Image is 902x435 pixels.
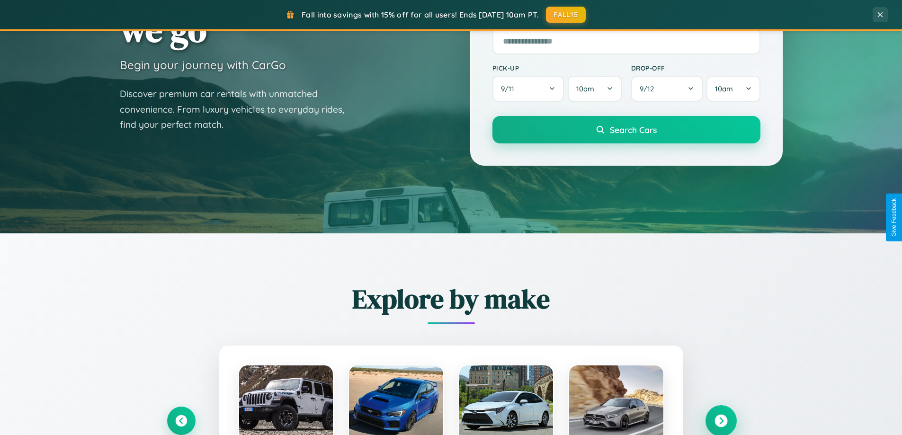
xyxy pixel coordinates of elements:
[492,64,622,72] label: Pick-up
[492,76,564,102] button: 9/11
[706,76,760,102] button: 10am
[546,7,586,23] button: FALL15
[640,84,659,93] span: 9 / 12
[501,84,519,93] span: 9 / 11
[492,116,760,143] button: Search Cars
[610,124,657,135] span: Search Cars
[120,86,357,133] p: Discover premium car rentals with unmatched convenience. From luxury vehicles to everyday rides, ...
[568,76,621,102] button: 10am
[891,198,897,237] div: Give Feedback
[120,58,286,72] h3: Begin your journey with CarGo
[631,64,760,72] label: Drop-off
[302,10,539,19] span: Fall into savings with 15% off for all users! Ends [DATE] 10am PT.
[715,84,733,93] span: 10am
[631,76,703,102] button: 9/12
[576,84,594,93] span: 10am
[167,281,735,317] h2: Explore by make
